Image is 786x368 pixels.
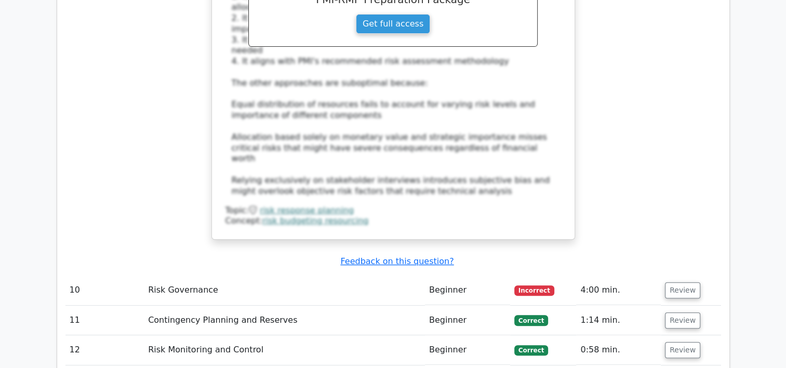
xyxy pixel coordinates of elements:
span: Correct [514,345,548,356]
td: Beginner [425,275,510,305]
div: Concept: [225,216,561,227]
span: Incorrect [514,285,554,296]
a: Get full access [356,14,430,34]
td: 12 [65,335,144,365]
div: Topic: [225,205,561,216]
td: Beginner [425,306,510,335]
td: Beginner [425,335,510,365]
td: Risk Governance [144,275,425,305]
a: risk budgeting resourcing [262,216,368,226]
td: 0:58 min. [576,335,661,365]
td: 11 [65,306,144,335]
td: 1:14 min. [576,306,661,335]
td: 4:00 min. [576,275,661,305]
td: Contingency Planning and Reserves [144,306,425,335]
button: Review [665,312,700,328]
button: Review [665,342,700,358]
span: Correct [514,315,548,325]
a: Feedback on this question? [340,256,454,266]
td: 10 [65,275,144,305]
td: Risk Monitoring and Control [144,335,425,365]
a: risk response planning [260,205,354,215]
button: Review [665,282,700,298]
